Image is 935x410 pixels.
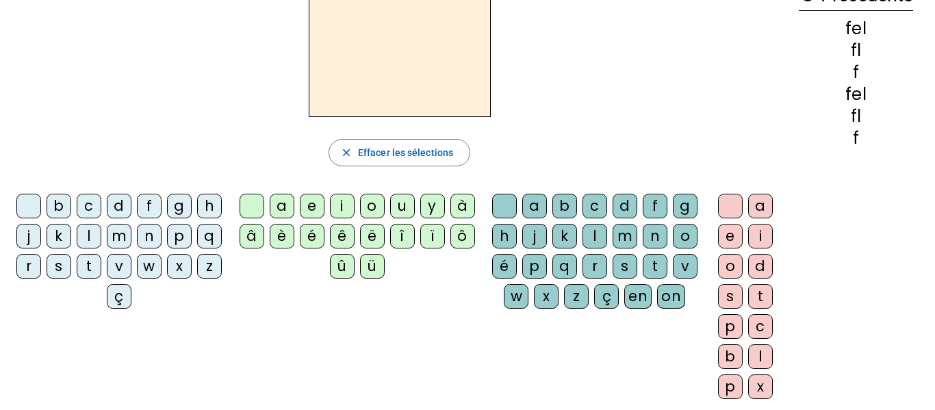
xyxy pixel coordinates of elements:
[77,224,101,248] div: l
[718,224,743,248] div: e
[107,254,131,279] div: v
[360,254,385,279] div: ü
[718,314,743,339] div: p
[107,194,131,218] div: d
[330,224,355,248] div: ê
[16,224,41,248] div: j
[77,254,101,279] div: t
[522,254,547,279] div: p
[492,224,517,248] div: h
[107,224,131,248] div: m
[748,224,773,248] div: i
[582,224,607,248] div: l
[748,284,773,309] div: t
[799,42,913,59] div: fl
[799,64,913,81] div: f
[613,224,637,248] div: m
[300,194,324,218] div: e
[77,194,101,218] div: c
[270,224,294,248] div: è
[240,224,264,248] div: â
[564,284,589,309] div: z
[300,224,324,248] div: é
[522,224,547,248] div: j
[643,254,667,279] div: t
[799,86,913,103] div: fel
[197,194,222,218] div: h
[137,194,162,218] div: f
[167,194,192,218] div: g
[748,194,773,218] div: a
[420,224,445,248] div: ï
[552,224,577,248] div: k
[799,130,913,146] div: f
[799,21,913,37] div: fel
[718,284,743,309] div: s
[748,314,773,339] div: c
[492,254,517,279] div: é
[657,284,685,309] div: on
[718,344,743,369] div: b
[360,224,385,248] div: ë
[748,374,773,399] div: x
[270,194,294,218] div: a
[47,254,71,279] div: s
[420,194,445,218] div: y
[390,224,415,248] div: î
[390,194,415,218] div: u
[167,254,192,279] div: x
[673,194,697,218] div: g
[748,344,773,369] div: l
[47,194,71,218] div: b
[613,194,637,218] div: d
[107,284,131,309] div: ç
[450,224,475,248] div: ô
[582,254,607,279] div: r
[643,224,667,248] div: n
[748,254,773,279] div: d
[167,224,192,248] div: p
[330,194,355,218] div: i
[47,224,71,248] div: k
[552,194,577,218] div: b
[360,194,385,218] div: o
[137,224,162,248] div: n
[197,254,222,279] div: z
[643,194,667,218] div: f
[329,139,470,166] button: Effacer les sélections
[624,284,652,309] div: en
[594,284,619,309] div: ç
[358,144,453,161] span: Effacer les sélections
[673,254,697,279] div: v
[504,284,528,309] div: w
[450,194,475,218] div: à
[673,224,697,248] div: o
[582,194,607,218] div: c
[16,254,41,279] div: r
[613,254,637,279] div: s
[137,254,162,279] div: w
[799,108,913,125] div: fl
[330,254,355,279] div: û
[522,194,547,218] div: a
[718,374,743,399] div: p
[340,146,353,159] mat-icon: close
[718,254,743,279] div: o
[197,224,222,248] div: q
[534,284,559,309] div: x
[552,254,577,279] div: q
